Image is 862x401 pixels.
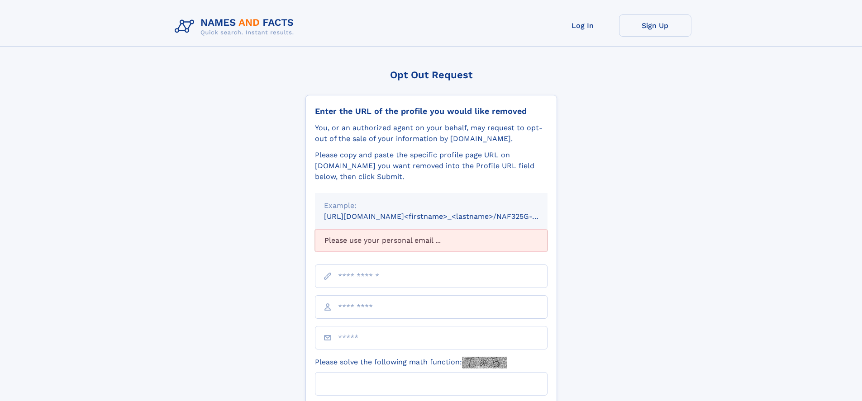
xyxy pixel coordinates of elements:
div: Enter the URL of the profile you would like removed [315,106,548,116]
img: Logo Names and Facts [171,14,301,39]
a: Log In [547,14,619,37]
small: [URL][DOMAIN_NAME]<firstname>_<lastname>/NAF325G-xxxxxxxx [324,212,565,221]
label: Please solve the following math function: [315,357,507,368]
a: Sign Up [619,14,691,37]
div: Please use your personal email ... [315,229,548,252]
div: Opt Out Request [305,69,557,80]
div: You, or an authorized agent on your behalf, may request to opt-out of the sale of your informatio... [315,123,548,144]
div: Example: [324,200,538,211]
div: Please copy and paste the specific profile page URL on [DOMAIN_NAME] you want removed into the Pr... [315,150,548,182]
